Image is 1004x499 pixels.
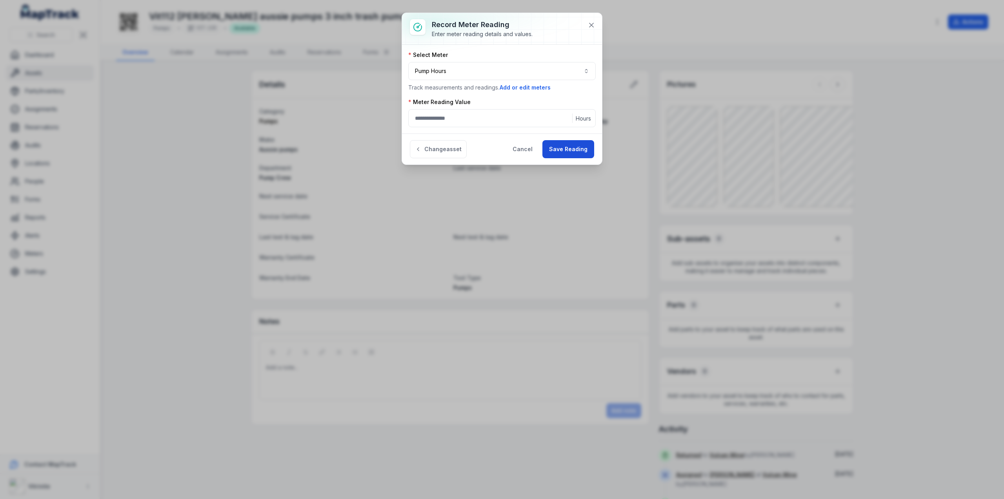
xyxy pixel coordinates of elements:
button: Cancel [506,140,539,158]
input: :rlb:-form-item-label [408,109,596,127]
div: Enter meter reading details and values. [432,30,533,38]
button: Pump Hours [408,62,596,80]
button: Add or edit meters [499,83,551,92]
p: Track measurements and readings. [408,83,596,92]
label: Select Meter [408,51,448,59]
button: Save Reading [542,140,594,158]
button: Changeasset [410,140,467,158]
label: Meter Reading Value [408,98,471,106]
h3: Record meter reading [432,19,533,30]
